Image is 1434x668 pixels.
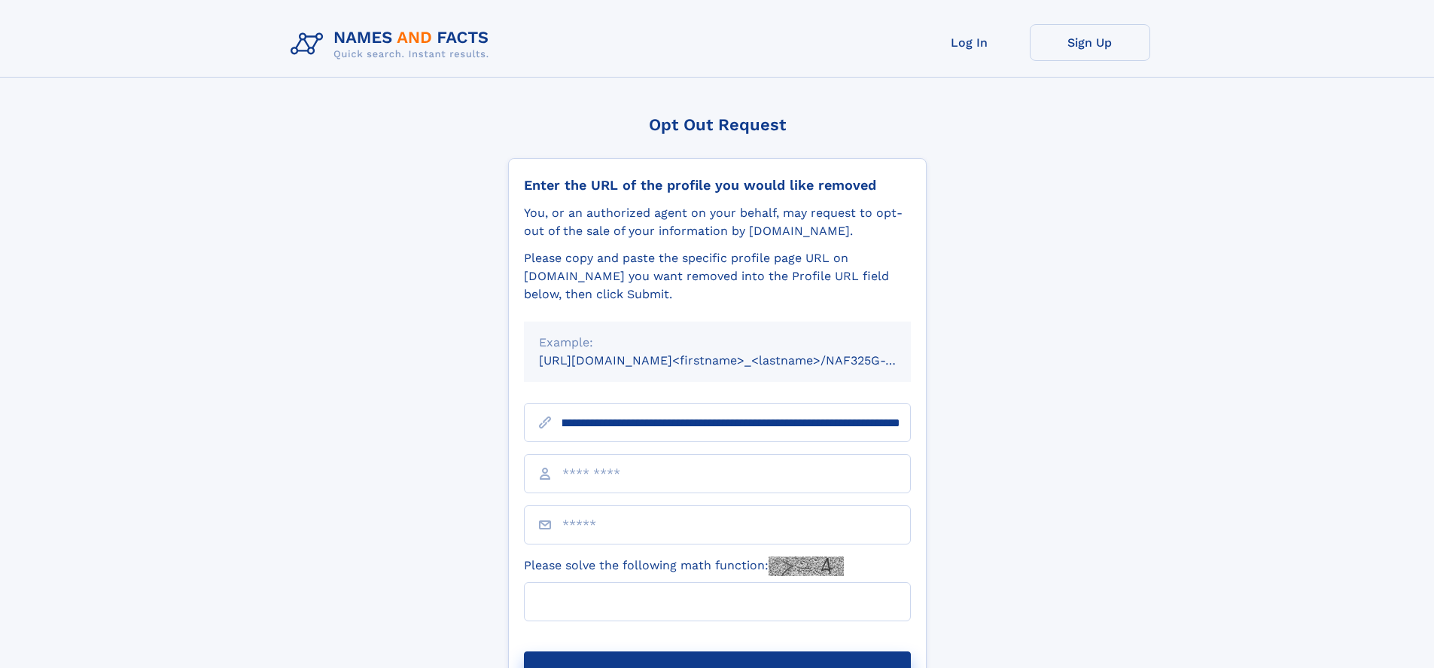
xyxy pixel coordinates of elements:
[524,177,911,194] div: Enter the URL of the profile you would like removed
[539,334,896,352] div: Example:
[539,353,939,368] small: [URL][DOMAIN_NAME]<firstname>_<lastname>/NAF325G-xxxxxxxx
[508,115,927,134] div: Opt Out Request
[524,249,911,303] div: Please copy and paste the specific profile page URL on [DOMAIN_NAME] you want removed into the Pr...
[524,204,911,240] div: You, or an authorized agent on your behalf, may request to opt-out of the sale of your informatio...
[1030,24,1150,61] a: Sign Up
[285,24,501,65] img: Logo Names and Facts
[909,24,1030,61] a: Log In
[524,557,844,576] label: Please solve the following math function:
